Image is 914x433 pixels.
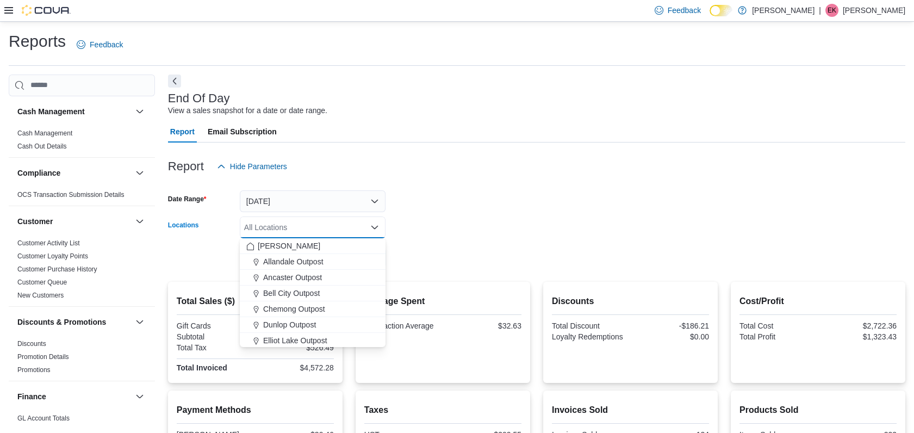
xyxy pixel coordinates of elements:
[263,272,322,283] span: Ancaster Outpost
[263,335,327,346] span: Elliot Lake Outpost
[552,404,709,417] h2: Invoices Sold
[552,295,709,308] h2: Discounts
[258,240,320,251] span: [PERSON_NAME]
[17,216,131,227] button: Customer
[257,363,334,372] div: $4,572.28
[177,343,253,352] div: Total Tax
[177,295,334,308] h2: Total Sales ($)
[710,5,732,16] input: Dark Mode
[17,339,46,348] span: Discounts
[632,321,709,330] div: -$186.21
[17,391,131,402] button: Finance
[668,5,701,16] span: Feedback
[17,106,131,117] button: Cash Management
[240,301,386,317] button: Chemong Outpost
[17,129,72,138] span: Cash Management
[17,291,64,300] span: New Customers
[828,4,836,17] span: EK
[9,188,155,206] div: Compliance
[17,265,97,274] span: Customer Purchase History
[17,143,67,150] a: Cash Out Details
[263,256,324,267] span: Allandale Outpost
[825,4,838,17] div: Emily Korody
[72,34,127,55] a: Feedback
[17,340,46,348] a: Discounts
[17,366,51,374] span: Promotions
[843,4,905,17] p: [PERSON_NAME]
[133,390,146,403] button: Finance
[168,92,230,105] h3: End Of Day
[17,391,46,402] h3: Finance
[17,129,72,137] a: Cash Management
[240,270,386,286] button: Ancaster Outpost
[168,75,181,88] button: Next
[17,317,106,327] h3: Discounts & Promotions
[257,343,334,352] div: $526.49
[22,5,71,16] img: Cova
[170,121,195,143] span: Report
[17,106,85,117] h3: Cash Management
[364,295,521,308] h2: Average Spent
[17,239,80,247] a: Customer Activity List
[364,404,521,417] h2: Taxes
[752,4,814,17] p: [PERSON_NAME]
[552,332,629,341] div: Loyalty Redemptions
[168,221,199,230] label: Locations
[552,321,629,330] div: Total Discount
[445,321,521,330] div: $32.63
[17,279,67,286] a: Customer Queue
[263,319,316,330] span: Dunlop Outpost
[632,332,709,341] div: $0.00
[133,166,146,180] button: Compliance
[370,223,379,232] button: Close list of options
[263,288,320,299] span: Bell City Outpost
[739,321,816,330] div: Total Cost
[168,105,327,116] div: View a sales snapshot for a date or date range.
[208,121,277,143] span: Email Subscription
[177,363,227,372] strong: Total Invoiced
[240,286,386,301] button: Bell City Outpost
[17,278,67,287] span: Customer Queue
[17,252,88,260] a: Customer Loyalty Points
[364,321,441,330] div: Transaction Average
[240,254,386,270] button: Allandale Outpost
[240,317,386,333] button: Dunlop Outpost
[739,404,897,417] h2: Products Sold
[17,252,88,261] span: Customer Loyalty Points
[17,352,69,361] span: Promotion Details
[17,353,69,361] a: Promotion Details
[17,191,125,199] a: OCS Transaction Submission Details
[17,414,70,423] span: GL Account Totals
[240,190,386,212] button: [DATE]
[739,295,897,308] h2: Cost/Profit
[133,215,146,228] button: Customer
[17,168,131,178] button: Compliance
[177,404,334,417] h2: Payment Methods
[9,337,155,381] div: Discounts & Promotions
[133,316,146,329] button: Discounts & Promotions
[133,105,146,118] button: Cash Management
[17,168,60,178] h3: Compliance
[17,317,131,327] button: Discounts & Promotions
[17,142,67,151] span: Cash Out Details
[17,216,53,227] h3: Customer
[263,304,325,314] span: Chemong Outpost
[240,333,386,349] button: Elliot Lake Outpost
[819,4,821,17] p: |
[9,30,66,52] h1: Reports
[230,161,287,172] span: Hide Parameters
[820,332,897,341] div: $1,323.43
[240,238,386,254] button: [PERSON_NAME]
[168,195,207,203] label: Date Range
[17,366,51,374] a: Promotions
[177,332,253,341] div: Subtotal
[17,415,70,422] a: GL Account Totals
[9,127,155,157] div: Cash Management
[17,190,125,199] span: OCS Transaction Submission Details
[213,156,291,177] button: Hide Parameters
[168,160,204,173] h3: Report
[90,39,123,50] span: Feedback
[17,265,97,273] a: Customer Purchase History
